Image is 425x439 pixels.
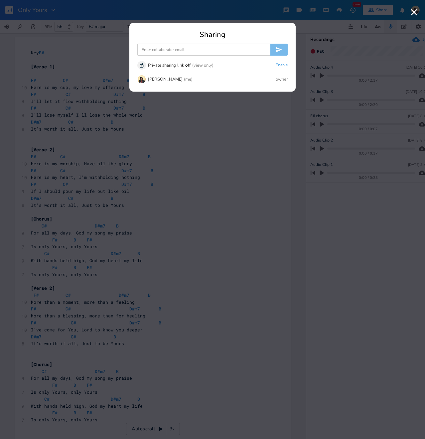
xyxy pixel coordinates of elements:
input: Enter collaborator email [137,44,270,56]
img: Sandy Amoakohene [137,75,146,84]
div: (view only) [192,63,213,68]
div: Sharing [137,31,288,38]
div: Private sharing link [148,63,184,68]
div: off [185,63,191,68]
button: Enable [276,63,288,68]
div: (me) [184,77,193,82]
div: [PERSON_NAME] [148,77,183,82]
button: Invite [270,44,288,56]
div: owner [276,77,288,82]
